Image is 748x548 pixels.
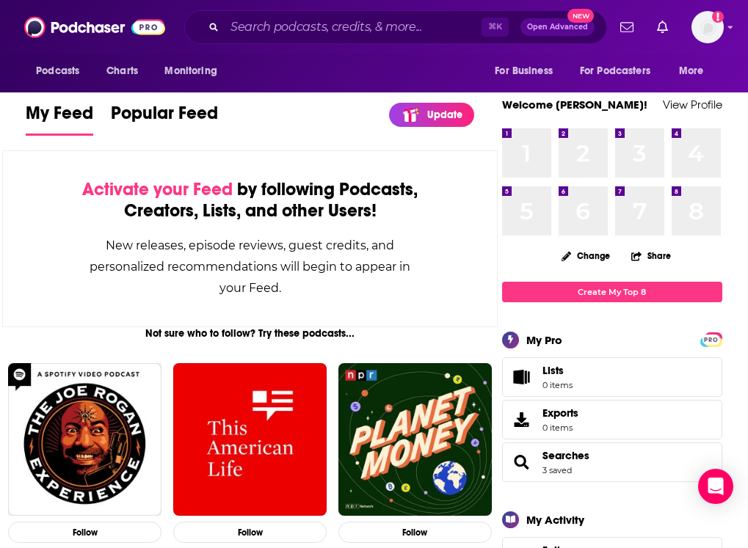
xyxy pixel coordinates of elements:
[702,335,720,346] span: PRO
[36,61,79,81] span: Podcasts
[553,246,619,265] button: Change
[26,57,98,85] button: open menu
[24,13,165,41] img: Podchaser - Follow, Share and Rate Podcasts
[164,61,217,81] span: Monitoring
[154,57,236,85] button: open menu
[26,102,93,133] span: My Feed
[542,406,578,420] span: Exports
[502,400,722,439] a: Exports
[76,235,424,299] div: New releases, episode reviews, guest credits, and personalized recommendations will begin to appe...
[2,327,498,340] div: Not sure who to follow? Try these podcasts...
[527,23,588,31] span: Open Advanced
[663,98,722,112] a: View Profile
[97,57,147,85] a: Charts
[691,11,724,43] button: Show profile menu
[502,442,722,482] span: Searches
[679,61,704,81] span: More
[526,333,562,347] div: My Pro
[614,15,639,40] a: Show notifications dropdown
[691,11,724,43] img: User Profile
[570,57,672,85] button: open menu
[542,364,573,377] span: Lists
[691,11,724,43] span: Logged in as paigerusher
[495,61,553,81] span: For Business
[520,18,595,36] button: Open AdvancedNew
[631,241,672,270] button: Share
[507,409,537,430] span: Exports
[502,357,722,397] a: Lists
[669,57,722,85] button: open menu
[502,98,647,112] a: Welcome [PERSON_NAME]!
[542,364,564,377] span: Lists
[502,282,722,302] a: Create My Top 8
[76,179,424,222] div: by following Podcasts, Creators, Lists, and other Users!
[8,522,161,543] button: Follow
[702,333,720,344] a: PRO
[111,102,218,136] a: Popular Feed
[111,102,218,133] span: Popular Feed
[526,513,584,527] div: My Activity
[26,102,93,136] a: My Feed
[427,109,462,121] p: Update
[173,522,327,543] button: Follow
[507,367,537,387] span: Lists
[225,15,482,39] input: Search podcasts, credits, & more...
[542,423,578,433] span: 0 items
[82,178,233,200] span: Activate your Feed
[698,469,733,504] div: Open Intercom Messenger
[507,452,537,472] a: Searches
[651,15,674,40] a: Show notifications dropdown
[542,449,589,462] a: Searches
[8,363,161,516] img: The Joe Rogan Experience
[484,57,571,85] button: open menu
[542,465,572,475] a: 3 saved
[567,9,594,23] span: New
[173,363,327,516] img: This American Life
[338,522,492,543] button: Follow
[712,11,724,23] svg: Add a profile image
[482,18,509,37] span: ⌘ K
[106,61,138,81] span: Charts
[338,363,492,516] img: Planet Money
[542,380,573,390] span: 0 items
[580,61,650,81] span: For Podcasters
[389,103,474,127] a: Update
[184,10,607,44] div: Search podcasts, credits, & more...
